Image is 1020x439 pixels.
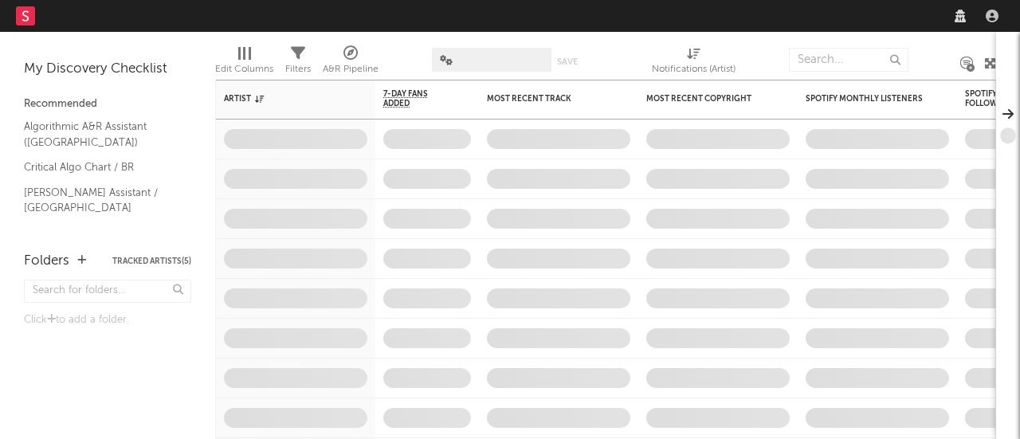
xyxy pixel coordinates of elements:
div: Artist [224,94,343,104]
div: Most Recent Copyright [646,94,766,104]
div: A&R Pipeline [323,60,379,79]
a: Critical Algo Chart / BR [24,159,175,176]
div: Folders [24,252,69,271]
button: Save [557,57,578,66]
input: Search... [789,48,908,72]
a: [PERSON_NAME] Assistant / [GEOGRAPHIC_DATA] [24,184,175,217]
span: 7-Day Fans Added [383,89,447,108]
div: Filters [285,60,311,79]
a: Algorithmic A&R Assistant ([GEOGRAPHIC_DATA]) [24,118,175,151]
div: Recommended [24,95,191,114]
div: Most Recent Track [487,94,606,104]
div: Edit Columns [215,40,273,86]
div: Notifications (Artist) [652,60,736,79]
div: Spotify Monthly Listeners [806,94,925,104]
input: Search for folders... [24,280,191,303]
button: Tracked Artists(5) [112,257,191,265]
div: Edit Columns [215,60,273,79]
div: My Discovery Checklist [24,60,191,79]
div: A&R Pipeline [323,40,379,86]
div: Click to add a folder. [24,311,191,330]
div: Notifications (Artist) [652,40,736,86]
div: Filters [285,40,311,86]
